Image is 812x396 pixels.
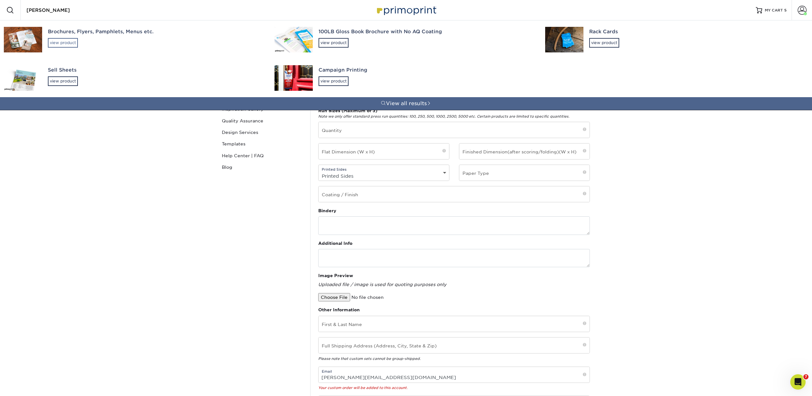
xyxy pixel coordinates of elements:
strong: Image Preview [318,273,353,278]
em: Note we only offer standard press run quantities: 100, 250, 500, 1000, 2500, 5000 etc. Certain pr... [318,114,569,119]
div: Sell Sheets [48,66,263,74]
em: Your custom order will be added to this account. [318,386,408,390]
span: MY CART [765,8,783,13]
iframe: Intercom live chat [790,374,806,390]
a: Design Services [219,127,305,138]
em: Uploaded file / image is used for quoting purposes only [318,282,446,287]
img: Brochures, Flyers, Pamphlets, Menus etc. [4,27,42,52]
div: view product [319,38,349,48]
strong: Other Information [318,307,360,312]
a: Blog [219,161,305,173]
input: SEARCH PRODUCTS..... [26,6,88,14]
strong: Bindery [318,208,336,213]
img: Rack Cards [545,27,583,52]
a: Campaign Printingview product [271,59,541,97]
div: view product [48,38,78,48]
div: view product [48,76,78,86]
div: view product [319,76,349,86]
strong: Additional Info [318,241,352,246]
img: Campaign Printing [274,65,313,91]
div: Campaign Printing [319,66,534,74]
a: Templates [219,138,305,150]
img: Primoprint [374,3,438,17]
span: 5 [784,8,786,12]
img: Sell Sheets [4,65,42,91]
div: 100LB Gloss Book Brochure with No AQ Coating [319,28,534,35]
a: Quality Assurance [219,115,305,127]
div: view product [589,38,619,48]
a: Help Center | FAQ [219,150,305,161]
strong: Run Sizes (Maximum of 3) [318,108,377,113]
img: 100LB Gloss Book Brochure with No AQ Coating [274,27,313,52]
span: 7 [803,374,808,379]
em: Please note that custom sets cannot be group-shipped. [318,357,421,361]
div: Rack Cards [589,28,804,35]
a: Rack Cardsview product [541,20,812,59]
a: 100LB Gloss Book Brochure with No AQ Coatingview product [271,20,541,59]
div: Brochures, Flyers, Pamphlets, Menus etc. [48,28,263,35]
